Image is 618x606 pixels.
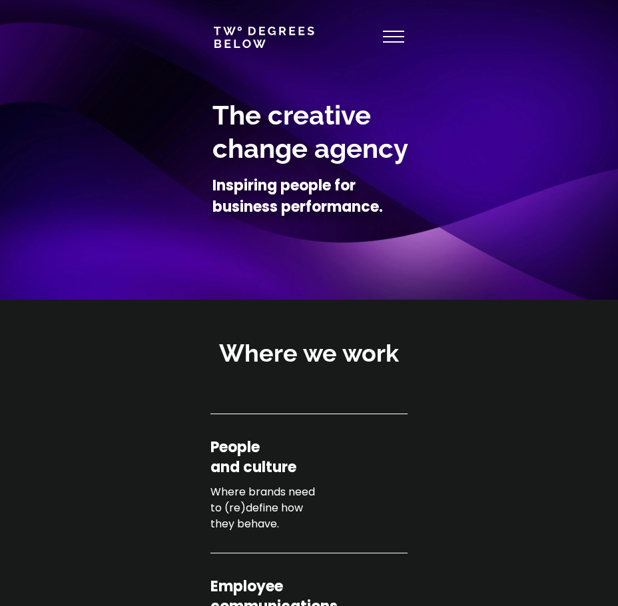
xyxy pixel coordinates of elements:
[212,99,408,164] span: The creative change agency
[210,438,296,477] h4: People and culture
[219,337,399,370] h2: Where we work
[210,484,384,532] p: Where brands need to (re)define how they behave.
[212,175,383,218] h4: Inspiring people for business performance.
